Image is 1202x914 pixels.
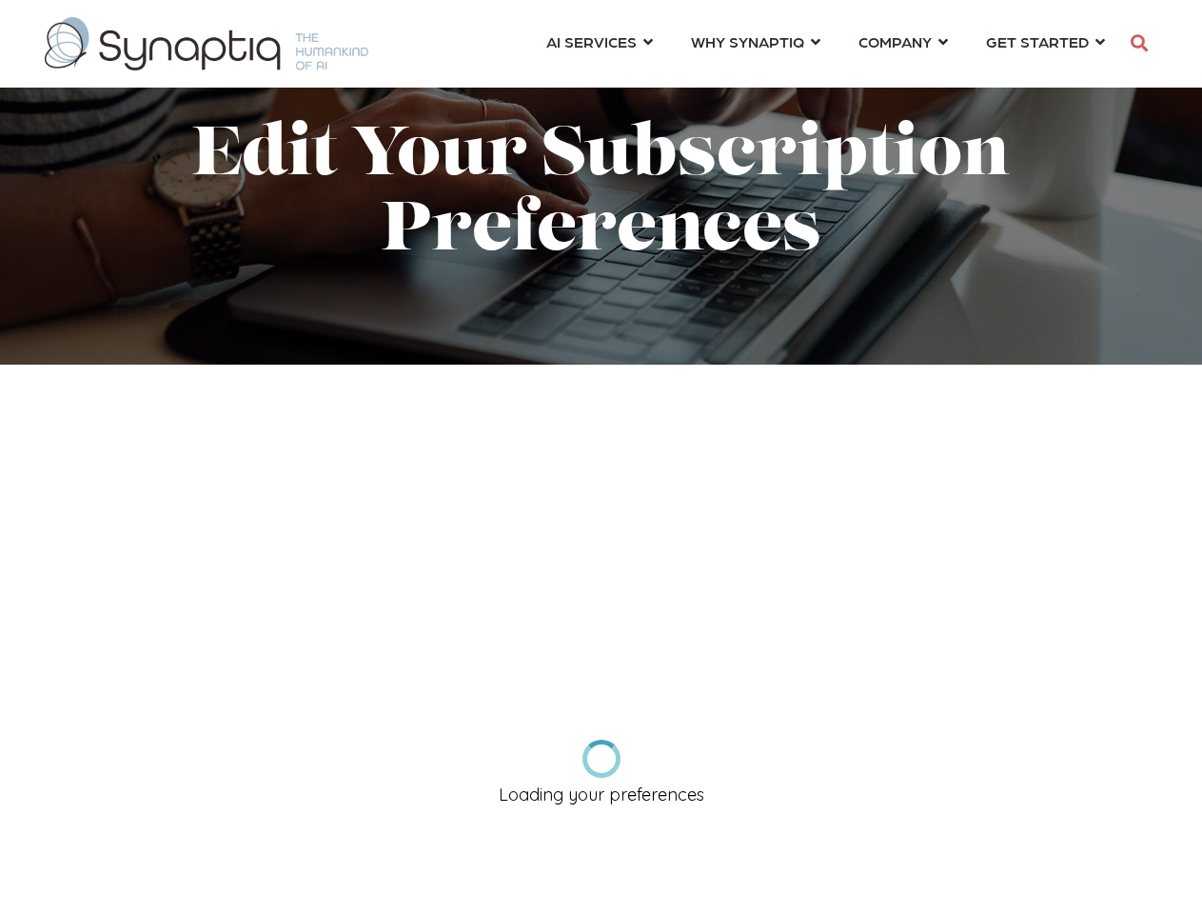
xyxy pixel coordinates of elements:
[858,29,932,54] span: COMPANY
[45,17,368,70] img: synaptiq logo-1
[88,120,1115,270] h1: Edit Your Subscription Preferences
[527,10,1124,78] nav: menu
[491,778,712,813] div: Loading your preferences
[691,29,804,54] span: WHY SYNAPTIQ
[986,29,1089,54] span: GET STARTED
[691,24,820,59] a: WHY SYNAPTIQ
[546,29,637,54] span: AI SERVICES
[986,24,1105,59] a: GET STARTED
[546,24,653,59] a: AI SERVICES
[858,24,948,59] a: COMPANY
